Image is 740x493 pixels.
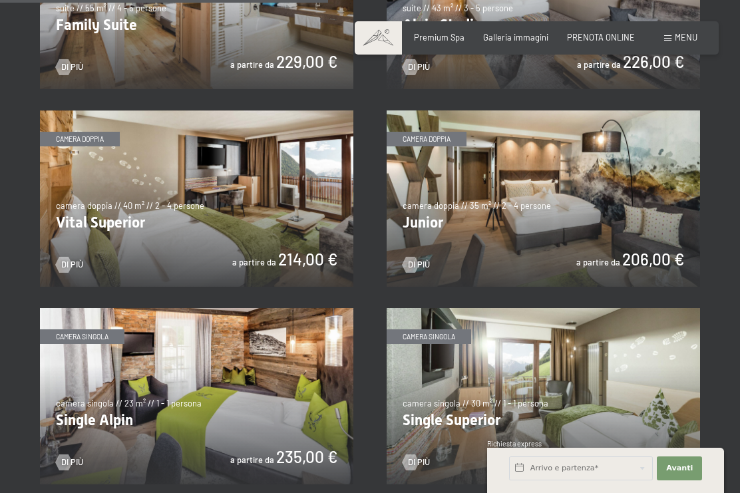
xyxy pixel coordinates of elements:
[483,32,548,43] a: Galleria immagini
[666,463,693,474] span: Avanti
[414,32,464,43] a: Premium Spa
[403,61,430,73] a: Di più
[567,32,635,43] a: PRENOTA ONLINE
[403,456,430,468] a: Di più
[387,110,700,117] a: Junior
[408,456,430,468] span: Di più
[408,259,430,271] span: Di più
[408,61,430,73] span: Di più
[40,308,353,484] img: Single Alpin
[403,259,430,271] a: Di più
[387,308,700,484] img: Single Superior
[387,110,700,287] img: Junior
[675,32,697,43] span: Menu
[56,456,83,468] a: Di più
[61,456,83,468] span: Di più
[487,440,542,448] span: Richiesta express
[40,308,353,315] a: Single Alpin
[40,110,353,117] a: Vital Superior
[40,110,353,287] img: Vital Superior
[61,61,83,73] span: Di più
[56,61,83,73] a: Di più
[56,259,83,271] a: Di più
[61,259,83,271] span: Di più
[657,456,702,480] button: Avanti
[387,308,700,315] a: Single Superior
